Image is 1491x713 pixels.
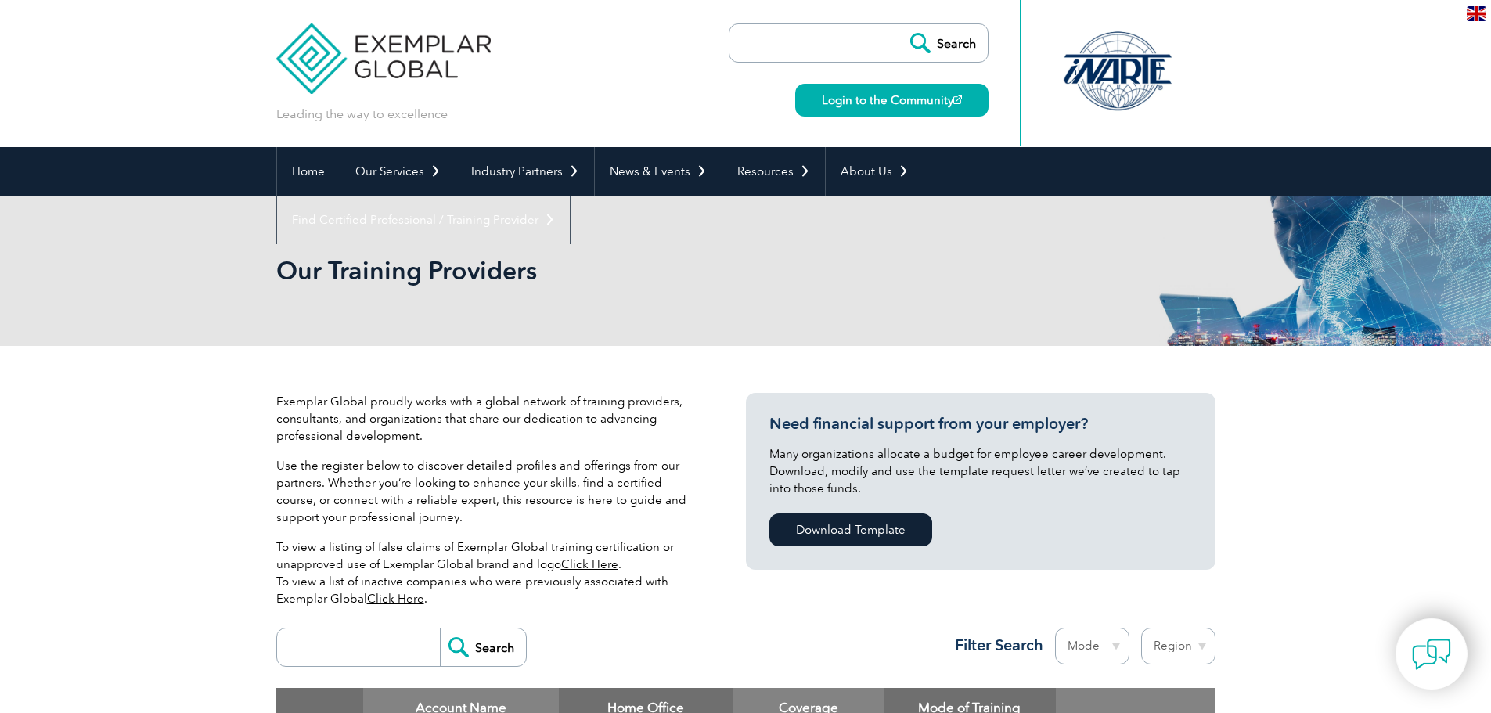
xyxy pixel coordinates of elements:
h3: Filter Search [945,636,1043,655]
input: Search [902,24,988,62]
p: To view a listing of false claims of Exemplar Global training certification or unapproved use of ... [276,538,699,607]
img: contact-chat.png [1412,635,1451,674]
a: Home [277,147,340,196]
a: Click Here [561,557,618,571]
p: Many organizations allocate a budget for employee career development. Download, modify and use th... [769,445,1192,497]
img: open_square.png [953,95,962,104]
p: Leading the way to excellence [276,106,448,123]
p: Use the register below to discover detailed profiles and offerings from our partners. Whether you... [276,457,699,526]
input: Search [440,628,526,666]
h2: Our Training Providers [276,258,934,283]
h3: Need financial support from your employer? [769,414,1192,434]
img: en [1467,6,1486,21]
a: Our Services [340,147,456,196]
a: News & Events [595,147,722,196]
p: Exemplar Global proudly works with a global network of training providers, consultants, and organ... [276,393,699,445]
a: Download Template [769,513,932,546]
a: Resources [722,147,825,196]
a: About Us [826,147,924,196]
a: Find Certified Professional / Training Provider [277,196,570,244]
a: Industry Partners [456,147,594,196]
a: Login to the Community [795,84,989,117]
a: Click Here [367,592,424,606]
